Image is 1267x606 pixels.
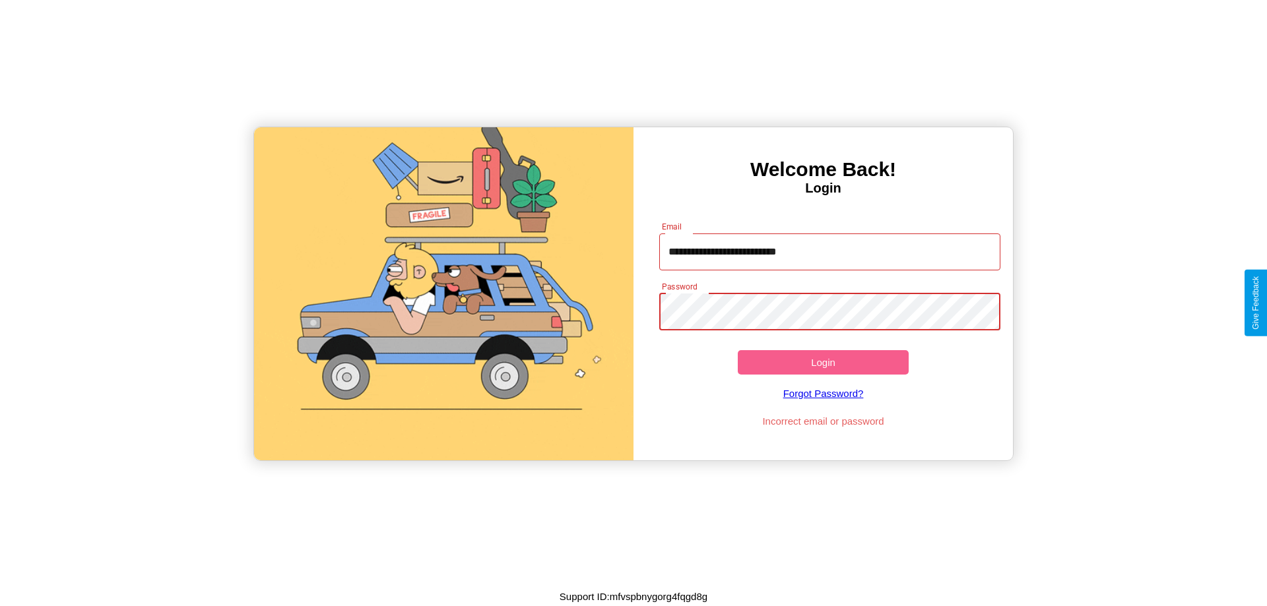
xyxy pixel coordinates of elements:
p: Support ID: mfvspbnygorg4fqgd8g [560,588,707,605]
div: Give Feedback [1251,276,1260,330]
button: Login [738,350,909,375]
label: Email [662,221,682,232]
h4: Login [633,181,1013,196]
h3: Welcome Back! [633,158,1013,181]
label: Password [662,281,697,292]
p: Incorrect email or password [653,412,994,430]
img: gif [254,127,633,460]
a: Forgot Password? [653,375,994,412]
